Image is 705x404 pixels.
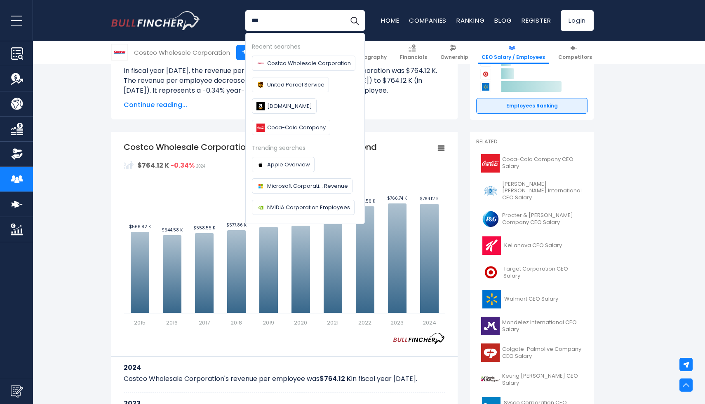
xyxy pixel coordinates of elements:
[481,370,500,389] img: KDP logo
[267,182,348,190] span: Microsoft Corporati... Revenue
[166,319,178,327] text: 2016
[358,319,371,327] text: 2022
[381,16,399,25] a: Home
[199,319,210,327] text: 2017
[478,41,549,64] a: CEO Salary / Employees
[558,54,592,61] span: Competitors
[476,288,587,311] a: Walmart CEO Salary
[481,290,502,308] img: WMT logo
[267,102,312,110] span: [DOMAIN_NAME]
[476,208,587,230] a: Procter & [PERSON_NAME] Company CEO Salary
[226,222,247,228] text: $577.86 K
[137,161,169,170] strong: $764.12 K
[481,263,501,282] img: TGT logo
[124,160,134,170] img: RevenuePerEmployee.svg
[252,120,330,135] a: Coca-Cola Company
[481,236,502,255] img: K logo
[502,373,583,387] span: Keurig [PERSON_NAME] CEO Salary
[420,196,439,202] text: $764.12 K
[267,59,351,68] span: Costco Wholesale Corporation
[476,234,587,257] a: Kellanova CEO Salary
[11,148,23,160] img: Ownership
[193,225,216,231] text: $558.55 K
[476,152,587,175] a: Coca-Cola Company CEO Salary
[129,224,151,230] text: $566.82 K
[134,48,230,57] div: Costco Wholesale Corporation
[561,10,594,31] a: Login
[320,374,351,383] b: $764.12 K
[196,164,205,168] span: 2024
[267,203,350,212] span: NVIDIA Corporation Employees
[409,16,446,25] a: Companies
[481,182,500,200] img: PM logo
[256,124,265,132] img: Coca-Cola Company
[111,11,200,30] img: Bullfincher logo
[124,66,445,96] li: In fiscal year [DATE], the revenue per employee at Costco Wholesale Corporation was $764.12 K. Th...
[481,317,500,335] img: MDLZ logo
[256,182,265,190] img: Company logo
[124,100,445,110] span: Continue reading...
[124,141,377,153] tspan: Costco Wholesale Corporation's Revenue per Employee Trend
[294,319,307,327] text: 2020
[476,261,587,284] a: Target Corporation CEO Salary
[476,98,587,114] a: Employees Ranking
[256,81,265,89] img: United Parcel Service
[344,10,365,31] button: Search
[162,227,183,233] text: $544.58 K
[267,123,326,132] span: Coca-Cola Company
[456,16,484,25] a: Ranking
[476,315,587,337] a: Mondelez International CEO Salary
[256,203,265,212] img: Company logo
[252,98,317,114] a: [DOMAIN_NAME]
[256,102,265,110] img: Amazon.com
[124,141,445,327] svg: Costco Wholesale Corporation's Revenue per Employee Trend
[482,54,545,61] span: CEO Salary / Employees
[330,54,387,61] span: Product / Geography
[481,343,500,362] img: CL logo
[481,210,500,228] img: PG logo
[396,41,431,64] a: Financials
[124,374,445,384] p: Costco Wholesale Corporation's revenue per employee was in fiscal year [DATE].
[355,198,376,204] text: $746.56 K
[230,319,242,327] text: 2018
[390,319,404,327] text: 2023
[252,178,352,194] a: Microsoft Corporati... Revenue
[252,42,358,51] div: Recent searches
[555,41,596,64] a: Competitors
[504,296,558,303] span: Walmart CEO Salary
[252,143,358,153] div: Trending searches
[112,44,127,60] img: COST logo
[252,77,329,92] a: United Parcel Service
[480,69,491,79] img: Target Corporation competitors logo
[256,59,265,68] img: Costco Wholesale Corporation
[437,41,472,64] a: Ownership
[476,341,587,364] a: Colgate-Palmolive Company CEO Salary
[502,156,583,170] span: Coca-Cola Company CEO Salary
[480,82,491,92] img: Walmart competitors logo
[387,195,407,201] text: $766.74 K
[502,319,583,333] span: Mondelez International CEO Salary
[504,242,562,249] span: Kellanova CEO Salary
[252,157,315,172] a: Apple Overview
[522,16,551,25] a: Register
[503,266,583,280] span: Target Corporation CEO Salary
[400,54,427,61] span: Financials
[423,319,436,327] text: 2024
[481,154,500,173] img: KO logo
[502,181,583,202] span: [PERSON_NAME] [PERSON_NAME] International CEO Salary
[124,362,445,373] h3: 2024
[476,138,587,145] p: Related
[170,161,195,170] strong: -0.34%
[476,368,587,391] a: Keurig [PERSON_NAME] CEO Salary
[502,212,583,226] span: Procter & [PERSON_NAME] Company CEO Salary
[494,16,512,25] a: Blog
[111,11,200,30] a: Go to homepage
[263,319,274,327] text: 2019
[476,179,587,204] a: [PERSON_NAME] [PERSON_NAME] International CEO Salary
[236,45,251,60] a: +
[256,161,265,169] img: Company logo
[267,80,324,89] span: United Parcel Service
[440,54,468,61] span: Ownership
[134,319,146,327] text: 2015
[252,56,355,71] a: Costco Wholesale Corporation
